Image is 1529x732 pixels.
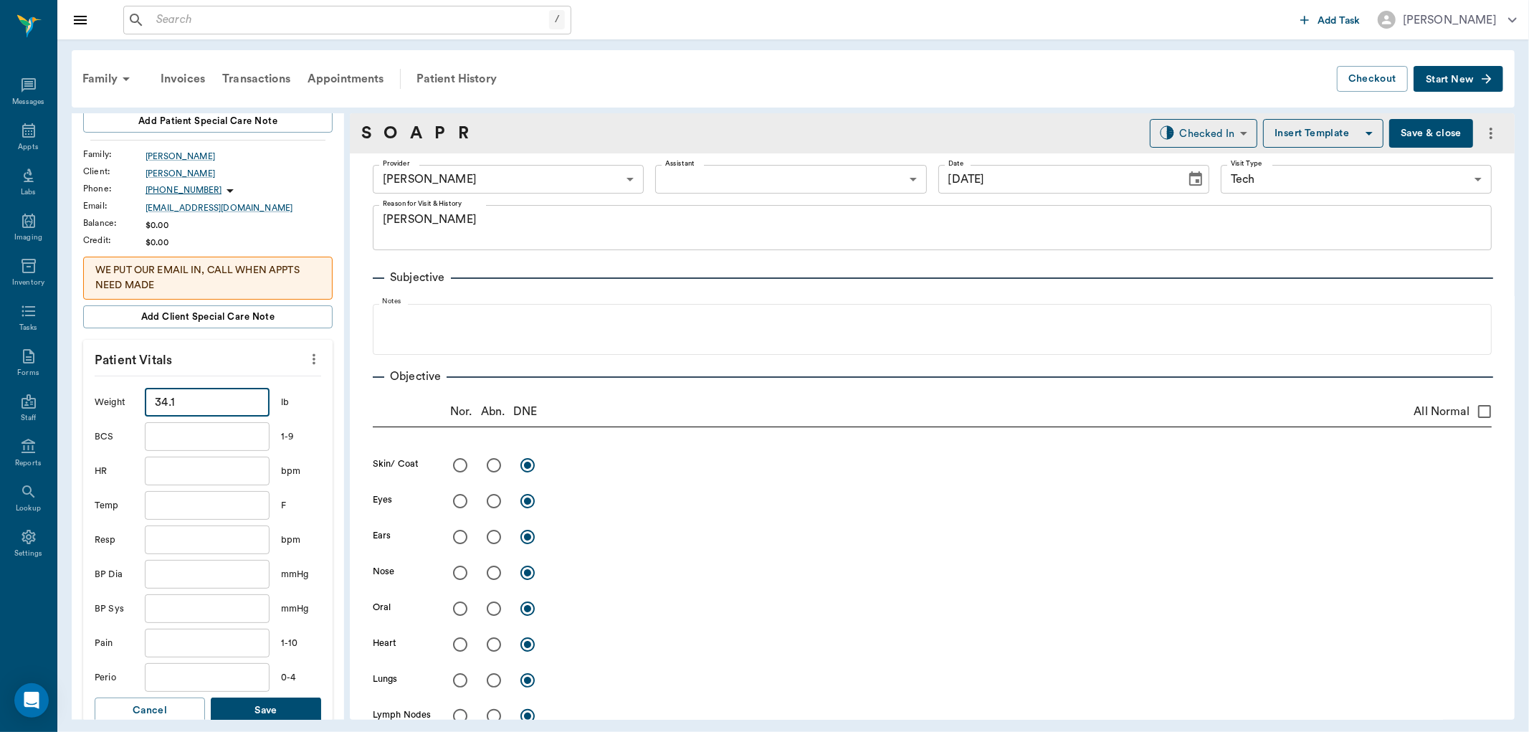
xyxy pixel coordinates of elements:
div: Lookup [16,503,41,514]
a: P [434,120,445,146]
p: [PHONE_NUMBER] [146,184,222,196]
label: Oral [373,601,391,614]
div: $0.00 [146,219,333,232]
div: Tasks [19,323,37,333]
div: F [281,499,321,513]
label: Notes [382,297,401,307]
label: Heart [373,637,397,650]
div: Imaging [14,232,42,243]
div: $0.00 [146,236,333,249]
button: Add patient Special Care Note [83,110,333,133]
textarea: [PERSON_NAME] [383,211,1482,244]
button: [PERSON_NAME] [1366,6,1528,33]
button: Save & close [1389,119,1473,148]
div: mmHg [281,568,321,581]
div: Weight [95,396,133,409]
label: Visit Type [1231,158,1262,168]
div: Settings [14,548,43,559]
div: 0-4 [281,671,321,685]
button: Add client Special Care Note [83,305,333,328]
div: Forms [17,368,39,379]
p: Objective [384,368,447,385]
button: more [303,347,325,371]
a: O [384,120,397,146]
div: [PERSON_NAME] [1403,11,1497,29]
p: Patient Vitals [83,340,333,376]
input: MM/DD/YYYY [938,165,1176,194]
div: / [549,10,565,29]
div: Resp [95,533,133,547]
div: Pain [95,637,133,650]
div: Balance : [83,217,146,229]
button: Save [211,698,321,724]
div: Checked In [1180,125,1235,142]
button: Start New [1414,66,1503,92]
button: Close drawer [66,6,95,34]
label: Skin/ Coat [373,457,419,470]
span: All Normal [1414,403,1470,420]
div: Tech [1221,165,1492,194]
a: [PERSON_NAME] [146,150,333,163]
p: Abn. [481,403,505,420]
button: Choose date, selected date is Oct 15, 2025 [1181,165,1210,194]
div: Appointments [299,62,393,96]
div: Temp [95,499,133,513]
label: Nose [373,565,394,578]
div: BP Sys [95,602,133,616]
div: Credit : [83,234,146,247]
div: Labs [21,187,36,198]
p: WE PUT OUR EMAIL IN, CALL WHEN APPTS NEED MADE [95,263,320,293]
button: Checkout [1337,66,1408,92]
a: S [361,120,371,146]
label: Date [948,158,963,168]
div: Perio [95,671,133,685]
div: 1-9 [281,430,321,444]
label: Lungs [373,672,398,685]
a: R [458,120,469,146]
div: Appts [18,142,38,153]
div: BP Dia [95,568,133,581]
div: Phone : [83,182,146,195]
p: DNE [513,403,537,420]
div: Client : [83,165,146,178]
label: Reason for Visit & History [383,199,462,209]
label: Provider [383,158,409,168]
div: Messages [12,97,45,108]
div: Family : [83,148,146,161]
div: lb [281,396,321,409]
input: Search [151,10,549,30]
p: Nor. [450,403,472,420]
div: Family [74,62,143,96]
button: Insert Template [1263,119,1383,148]
label: Assistant [665,158,695,168]
label: Ears [373,529,391,542]
p: Subjective [384,269,451,286]
a: Transactions [214,62,299,96]
button: more [1479,121,1503,146]
div: Reports [15,458,42,469]
div: bpm [281,533,321,547]
div: Email : [83,199,146,212]
button: Add Task [1295,6,1366,33]
div: 1-10 [281,637,321,650]
div: BCS [95,430,133,444]
a: Invoices [152,62,214,96]
span: Add patient Special Care Note [138,113,277,129]
div: HR [95,465,133,478]
a: [PERSON_NAME] [146,167,333,180]
div: bpm [281,465,321,478]
div: Staff [21,413,36,424]
label: Lymph Nodes [373,708,431,721]
a: A [410,120,422,146]
button: Cancel [95,698,205,724]
a: Patient History [408,62,505,96]
label: Eyes [373,493,392,506]
div: Inventory [12,277,44,288]
div: [PERSON_NAME] [373,165,644,194]
div: mmHg [281,602,321,616]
